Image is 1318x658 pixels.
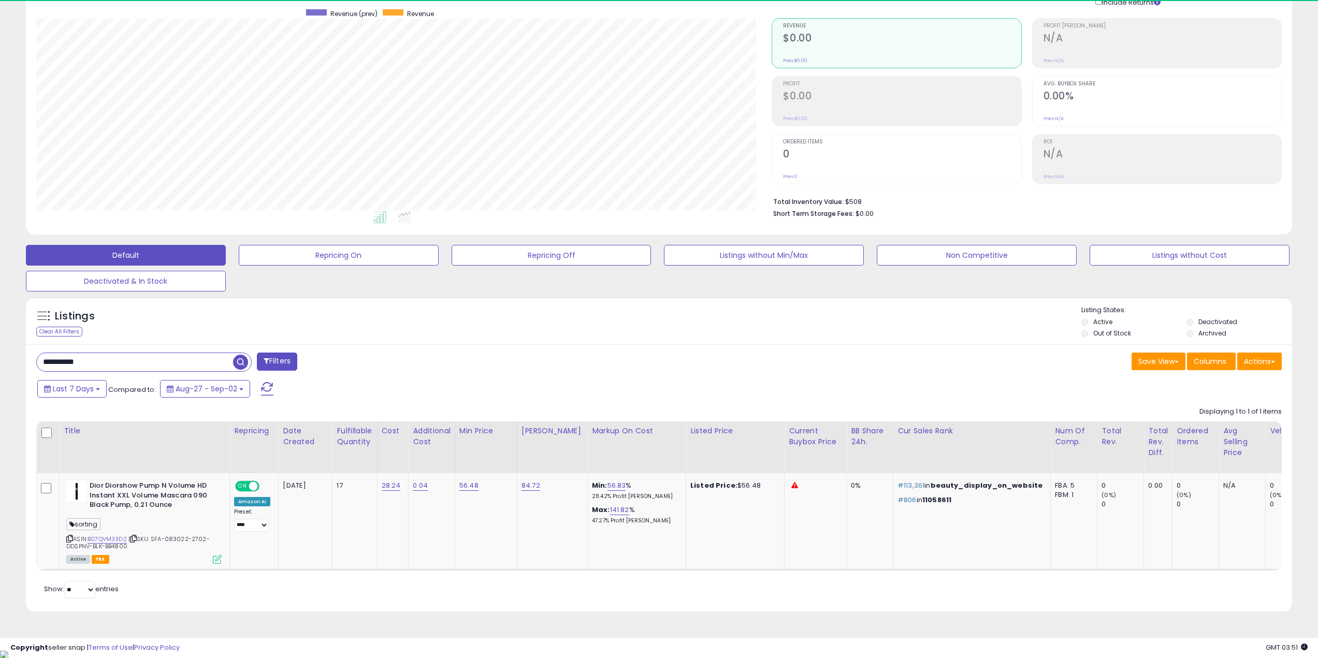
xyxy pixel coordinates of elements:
b: Short Term Storage Fees: [773,209,854,218]
div: 0 [1102,481,1143,490]
button: Default [26,245,226,266]
p: 28.42% Profit [PERSON_NAME] [592,493,678,500]
div: 0% [851,481,885,490]
div: Current Buybox Price [789,426,842,447]
button: Columns [1187,353,1236,370]
small: Prev: $0.00 [783,115,807,122]
span: Revenue [783,23,1021,29]
a: 56.83 [607,480,626,491]
a: 141.82 [610,505,629,515]
span: Avg. Buybox Share [1044,81,1281,87]
h2: 0.00% [1044,90,1281,104]
p: 47.27% Profit [PERSON_NAME] [592,517,678,524]
div: Clear All Filters [36,327,82,337]
button: Repricing On [239,245,439,266]
div: $56.48 [690,481,776,490]
div: Markup on Cost [592,426,682,436]
span: OFF [258,482,274,491]
small: Prev: N/A [1044,57,1064,64]
button: Listings without Min/Max [664,245,864,266]
div: FBM: 1 [1055,490,1089,500]
span: 11058611 [922,495,951,505]
b: Total Inventory Value: [773,197,844,206]
small: (0%) [1177,491,1191,499]
label: Archived [1198,329,1226,338]
h2: $0.00 [783,90,1021,104]
div: Cur Sales Rank [897,426,1046,436]
button: Listings without Cost [1090,245,1290,266]
label: Out of Stock [1093,329,1131,338]
h2: $0.00 [783,32,1021,46]
p: Listing States: [1081,305,1292,315]
div: Total Rev. Diff. [1148,426,1168,458]
h2: 0 [783,148,1021,162]
li: $508 [773,195,1274,207]
span: Profit [783,81,1021,87]
span: Last 7 Days [53,384,94,394]
div: Additional Cost [413,426,451,447]
div: Date Created [283,426,328,447]
div: FBA: 5 [1055,481,1089,490]
span: All listings currently available for purchase on Amazon [66,555,90,564]
div: Avg Selling Price [1223,426,1261,458]
button: Repricing Off [452,245,651,266]
label: Deactivated [1198,317,1237,326]
a: Terms of Use [89,642,133,652]
small: Prev: $0.00 [783,57,807,64]
h2: N/A [1044,32,1281,46]
img: 31wbPSNoOOL._SL40_.jpg [66,481,87,502]
a: 56.48 [459,480,479,491]
small: Prev: 0 [783,173,798,180]
b: Dior Diorshow Pump N Volume HD Instant XXL Volume Mascara 090 Black Pump, 0.21 Ounce [90,481,215,513]
button: Actions [1237,353,1282,370]
button: Aug-27 - Sep-02 [160,380,250,398]
a: Privacy Policy [134,642,180,652]
div: Total Rev. [1102,426,1139,447]
span: Compared to: [108,385,156,394]
p: in [897,495,1042,505]
span: Columns [1194,356,1226,367]
span: Revenue (prev) [330,9,378,18]
div: [DATE] [283,481,324,490]
div: Fulfillable Quantity [337,426,372,447]
div: [PERSON_NAME] [522,426,583,436]
div: 0 [1177,481,1219,490]
span: Revenue [407,9,434,18]
a: 28.24 [382,480,401,491]
button: Last 7 Days [37,380,107,398]
span: FBA [92,555,109,564]
a: 84.72 [522,480,540,491]
div: 0 [1270,500,1312,509]
div: Velocity [1270,426,1308,436]
span: beauty_display_on_website [931,480,1043,490]
div: ASIN: [66,481,222,563]
span: Show: entries [44,584,119,594]
span: Aug-27 - Sep-02 [176,384,237,394]
button: Filters [257,353,297,371]
div: Repricing [234,426,274,436]
div: 0 [1177,500,1219,509]
h2: N/A [1044,148,1281,162]
div: % [592,505,678,524]
span: | SKU: SFA-083022-2702-DDSPNV-BLK-BB4800 [66,535,210,550]
b: Listed Price: [690,480,737,490]
div: Displaying 1 to 1 of 1 items [1199,407,1282,417]
div: BB Share 24h. [851,426,889,447]
div: 0.00 [1148,481,1164,490]
strong: Copyright [10,642,48,652]
div: % [592,481,678,500]
button: Deactivated & In Stock [26,271,226,291]
small: (0%) [1270,491,1284,499]
span: Ordered Items [783,139,1021,145]
div: 17 [337,481,369,490]
div: 0 [1102,500,1143,509]
span: sorting [66,518,100,530]
span: ON [236,482,249,491]
div: N/A [1223,481,1257,490]
button: Non Competitive [877,245,1077,266]
th: The percentage added to the cost of goods (COGS) that forms the calculator for Min & Max prices. [588,421,686,473]
div: seller snap | | [10,643,180,653]
div: 0 [1270,481,1312,490]
small: Prev: N/A [1044,115,1064,122]
div: Listed Price [690,426,780,436]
